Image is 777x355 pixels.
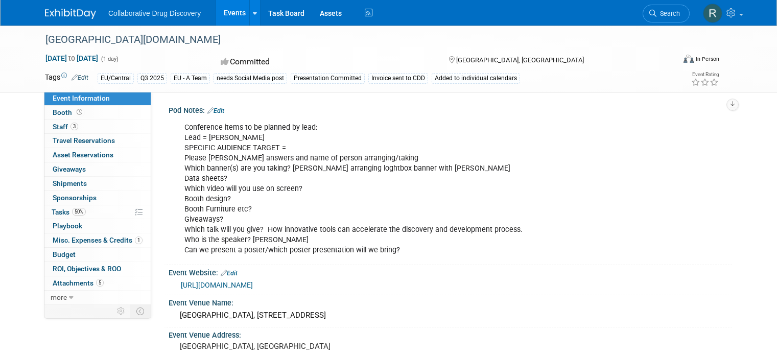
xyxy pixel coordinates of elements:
[45,9,96,19] img: ExhibitDay
[51,293,67,301] span: more
[45,54,99,63] span: [DATE] [DATE]
[44,120,151,134] a: Staff3
[53,123,78,131] span: Staff
[44,162,151,176] a: Giveaways
[53,194,97,202] span: Sponsorships
[53,179,87,187] span: Shipments
[44,106,151,120] a: Booth
[44,191,151,205] a: Sponsorships
[52,208,86,216] span: Tasks
[135,236,143,244] span: 1
[291,73,365,84] div: Presentation Committed
[456,56,584,64] span: [GEOGRAPHIC_DATA], [GEOGRAPHIC_DATA]
[42,31,662,49] div: [GEOGRAPHIC_DATA][DOMAIN_NAME]
[98,73,134,84] div: EU/Central
[169,327,732,340] div: Event Venue Address:
[181,281,253,289] a: [URL][DOMAIN_NAME]
[176,307,724,323] div: [GEOGRAPHIC_DATA], [STREET_ADDRESS]
[221,270,238,277] a: Edit
[45,72,88,84] td: Tags
[44,205,151,219] a: Tasks50%
[368,73,428,84] div: Invoice sent to CDD
[53,279,104,287] span: Attachments
[180,342,392,351] pre: [GEOGRAPHIC_DATA], [GEOGRAPHIC_DATA]
[53,250,76,258] span: Budget
[53,165,86,173] span: Giveaways
[44,148,151,162] a: Asset Reservations
[137,73,167,84] div: Q3 2025
[53,108,84,116] span: Booth
[53,236,143,244] span: Misc. Expenses & Credits
[684,55,694,63] img: Format-Inperson.png
[169,295,732,308] div: Event Venue Name:
[432,73,520,84] div: Added to individual calendars
[643,5,690,22] a: Search
[112,304,130,318] td: Personalize Event Tab Strip
[177,117,623,261] div: Conference items to be planned by lead: Lead = [PERSON_NAME] SPECIFIC AUDIENCE TARGET = Please [P...
[72,74,88,81] a: Edit
[100,56,119,62] span: (1 day)
[53,265,121,273] span: ROI, Objectives & ROO
[44,262,151,276] a: ROI, Objectives & ROO
[620,53,719,68] div: Event Format
[108,9,201,17] span: Collaborative Drug Discovery
[44,91,151,105] a: Event Information
[130,304,151,318] td: Toggle Event Tabs
[67,54,77,62] span: to
[44,233,151,247] a: Misc. Expenses & Credits1
[53,222,82,230] span: Playbook
[53,94,110,102] span: Event Information
[44,177,151,191] a: Shipments
[218,53,432,71] div: Committed
[96,279,104,287] span: 5
[44,276,151,290] a: Attachments5
[656,10,680,17] span: Search
[44,134,151,148] a: Travel Reservations
[44,291,151,304] a: more
[171,73,210,84] div: EU - A Team
[214,73,287,84] div: needs Social Media post
[691,72,719,77] div: Event Rating
[169,103,732,116] div: Pod Notes:
[53,151,113,159] span: Asset Reservations
[169,265,732,278] div: Event Website:
[695,55,719,63] div: In-Person
[44,248,151,262] a: Budget
[53,136,115,145] span: Travel Reservations
[207,107,224,114] a: Edit
[72,208,86,216] span: 50%
[70,123,78,130] span: 3
[44,219,151,233] a: Playbook
[75,108,84,116] span: Booth not reserved yet
[703,4,722,23] img: Renate Baker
